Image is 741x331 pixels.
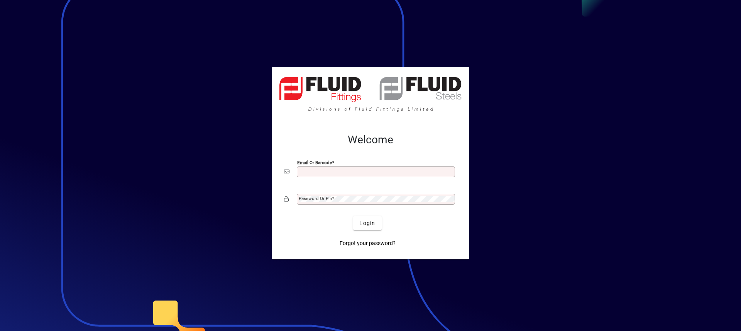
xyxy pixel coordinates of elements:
[337,236,399,250] a: Forgot your password?
[299,196,332,201] mat-label: Password or Pin
[353,216,381,230] button: Login
[359,219,375,227] span: Login
[297,160,332,165] mat-label: Email or Barcode
[284,133,457,146] h2: Welcome
[340,239,396,247] span: Forgot your password?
